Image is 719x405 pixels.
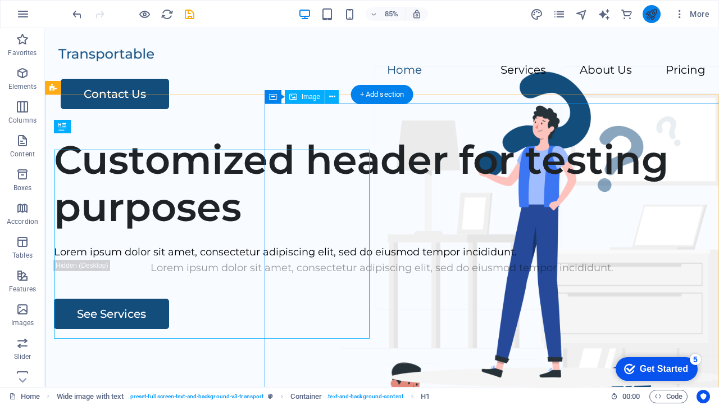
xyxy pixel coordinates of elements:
span: Click to select. Double-click to edit [57,390,124,403]
i: Pages (Ctrl+Alt+S) [553,8,566,21]
p: Boxes [13,183,32,192]
span: Click to select. Double-click to edit [290,390,322,403]
div: Get Started [33,12,81,22]
button: design [530,7,544,21]
i: AI Writer [598,8,611,21]
button: save [183,7,196,21]
button: navigator [575,7,589,21]
p: Columns [8,116,37,125]
i: Undo: Edit headline (Ctrl+Z) [71,8,84,21]
span: Code [654,390,682,403]
div: Get Started 5 items remaining, 0% complete [8,6,90,29]
button: Code [649,390,688,403]
span: : [630,392,632,400]
button: commerce [620,7,634,21]
p: Tables [12,251,33,260]
button: publish [643,5,661,23]
button: Usercentrics [697,390,710,403]
i: Reload page [161,8,174,21]
span: Image [302,93,320,100]
h6: Session time [611,390,640,403]
p: Images [11,318,34,327]
span: More [674,8,709,20]
i: Publish [645,8,658,21]
button: text_generator [598,7,611,21]
i: This element is a customizable preset [268,393,273,399]
h6: 85% [383,7,401,21]
button: 85% [366,7,406,21]
button: pages [553,7,566,21]
button: reload [160,7,174,21]
p: Elements [8,82,37,91]
span: Click to select. Double-click to edit [421,390,430,403]
h1: Customized header for testing purposes [9,108,665,202]
button: undo [70,7,84,21]
p: Favorites [8,48,37,57]
span: 00 00 [622,390,640,403]
p: Content [10,150,35,159]
p: Slider [14,352,31,361]
button: Click here to leave preview mode and continue editing [138,7,151,21]
i: On resize automatically adjust zoom level to fit chosen device. [412,9,422,19]
i: Save (Ctrl+S) [183,8,196,21]
i: Commerce [620,8,633,21]
p: Features [9,285,36,294]
i: Navigator [575,8,588,21]
span: . text-and-background-content [326,390,403,403]
nav: breadcrumb [57,390,430,403]
div: 5 [83,2,94,13]
span: . preset-fullscreen-text-and-background-v3-transport [128,390,263,403]
button: More [670,5,714,23]
p: Accordion [7,217,38,226]
i: Design (Ctrl+Alt+Y) [530,8,543,21]
div: + Add section [351,85,413,104]
a: Click to cancel selection. Double-click to open Pages [9,390,40,403]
